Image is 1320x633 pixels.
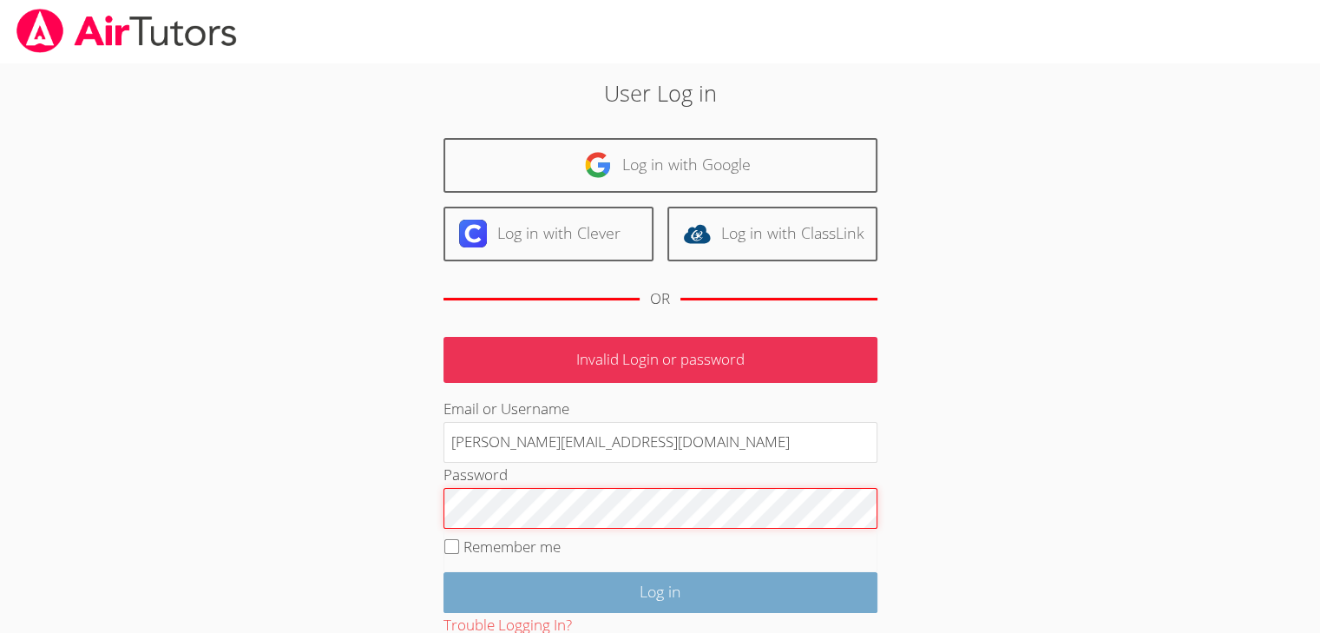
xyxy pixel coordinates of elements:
[667,207,877,261] a: Log in with ClassLink
[584,151,612,179] img: google-logo-50288ca7cdecda66e5e0955fdab243c47b7ad437acaf1139b6f446037453330a.svg
[15,9,239,53] img: airtutors_banner-c4298cdbf04f3fff15de1276eac7730deb9818008684d7c2e4769d2f7ddbe033.png
[443,465,508,485] label: Password
[459,220,487,247] img: clever-logo-6eab21bc6e7a338710f1a6ff85c0baf02591cd810cc4098c63d3a4b26e2feb20.svg
[683,220,711,247] img: classlink-logo-d6bb404cc1216ec64c9a2012d9dc4662098be43eaf13dc465df04b49fa7ab582.svg
[463,537,561,557] label: Remember me
[443,337,877,383] p: Invalid Login or password
[443,207,653,261] a: Log in with Clever
[443,572,877,613] input: Log in
[443,399,569,419] label: Email or Username
[304,76,1016,109] h2: User Log in
[443,138,877,193] a: Log in with Google
[650,287,670,312] div: OR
